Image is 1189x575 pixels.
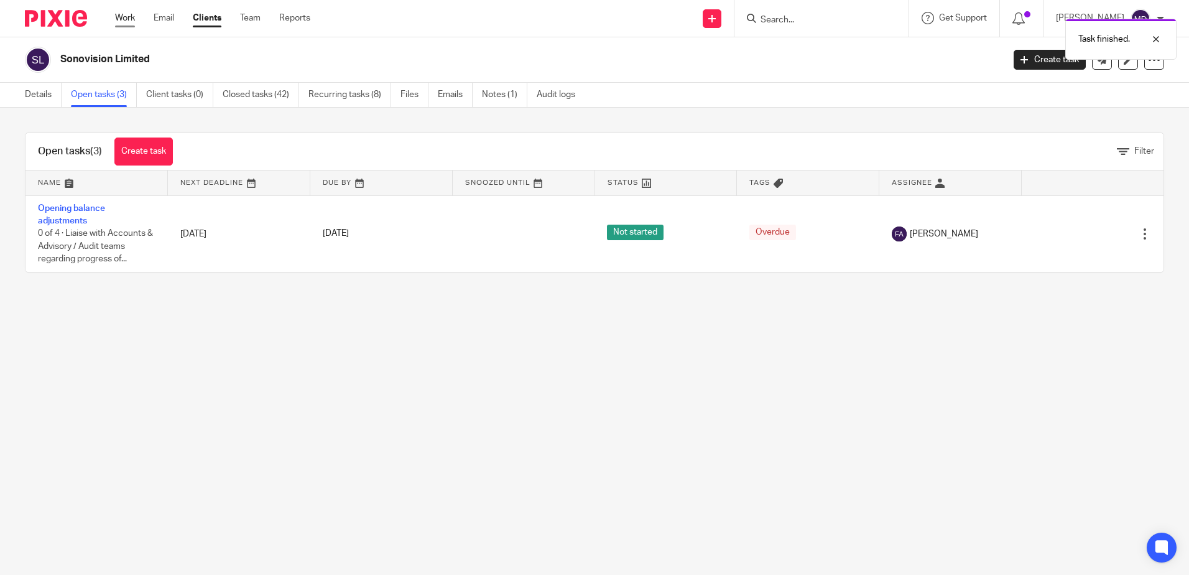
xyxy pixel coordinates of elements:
a: Team [240,12,261,24]
span: 0 of 4 · Liaise with Accounts & Advisory / Audit teams regarding progress of... [38,229,153,263]
a: Audit logs [537,83,585,107]
a: Client tasks (0) [146,83,213,107]
a: Clients [193,12,221,24]
span: (3) [90,146,102,156]
img: svg%3E [1131,9,1150,29]
span: Tags [749,179,770,186]
a: Details [25,83,62,107]
a: Opening balance adjustments [38,204,105,225]
span: Not started [607,225,664,240]
span: [PERSON_NAME] [910,228,978,240]
h2: Sonovision Limited [60,53,808,66]
a: Notes (1) [482,83,527,107]
h1: Open tasks [38,145,102,158]
a: Create task [1014,50,1086,70]
a: Email [154,12,174,24]
a: Files [400,83,428,107]
a: Reports [279,12,310,24]
a: Open tasks (3) [71,83,137,107]
span: Status [608,179,639,186]
img: svg%3E [25,47,51,73]
img: svg%3E [892,227,907,241]
span: Overdue [749,225,796,240]
a: Create task [114,138,173,166]
a: Emails [438,83,473,107]
span: [DATE] [323,230,349,238]
img: Pixie [25,10,87,27]
span: Filter [1134,147,1154,156]
span: Snoozed Until [465,179,530,186]
td: [DATE] [168,195,310,272]
p: Task finished. [1078,33,1130,45]
a: Work [115,12,135,24]
a: Recurring tasks (8) [308,83,391,107]
a: Closed tasks (42) [223,83,299,107]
